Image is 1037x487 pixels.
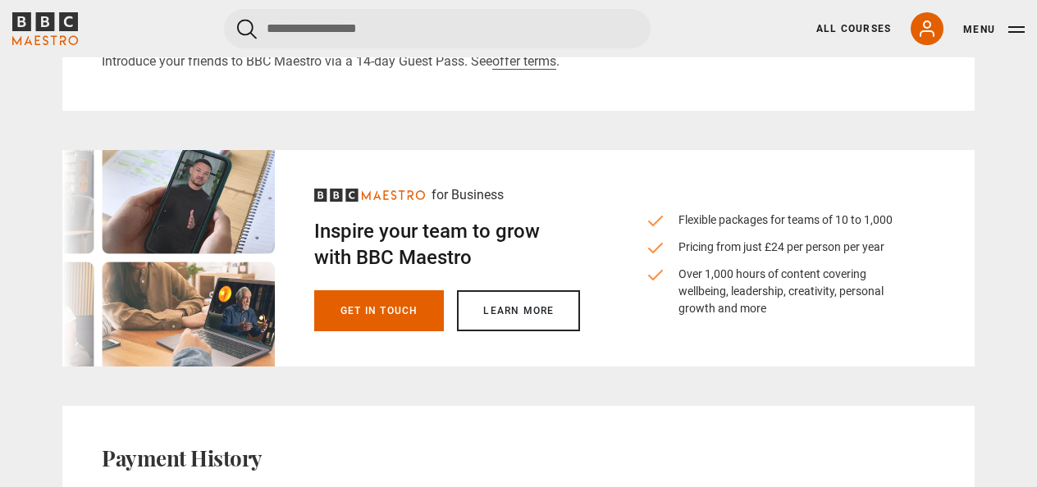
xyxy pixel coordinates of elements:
h2: Payment History [102,445,935,471]
h2: Inspire your team to grow with BBC Maestro [314,218,580,271]
button: Submit the search query [237,19,257,39]
p: for Business [432,185,504,205]
svg: BBC Maestro [314,189,425,202]
svg: BBC Maestro [12,12,78,45]
li: Over 1,000 hours of content covering wellbeing, leadership, creativity, personal growth and more [646,266,909,317]
li: Pricing from just £24 per person per year [646,239,909,256]
input: Search [224,9,651,48]
a: Get in touch [314,290,444,331]
a: All Courses [816,21,891,36]
p: Introduce your friends to BBC Maestro via a 14-day Guest Pass. See . [102,52,935,71]
a: offer terms [492,53,556,70]
button: Toggle navigation [963,21,1025,38]
li: Flexible packages for teams of 10 to 1,000 [646,212,909,229]
img: business-signpost-desktop.webp [62,150,275,366]
a: Learn more [457,290,580,331]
